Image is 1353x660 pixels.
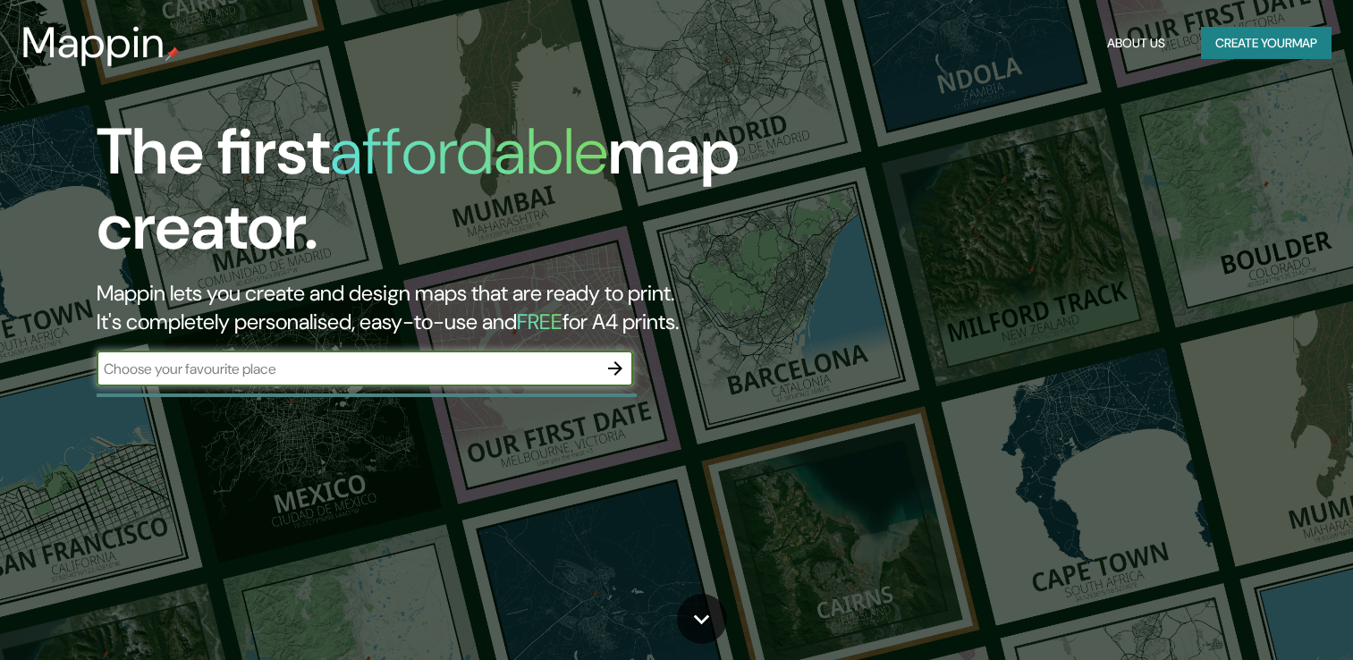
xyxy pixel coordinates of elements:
img: mappin-pin [165,47,180,61]
h5: FREE [517,308,562,335]
h2: Mappin lets you create and design maps that are ready to print. It's completely personalised, eas... [97,279,774,336]
h3: Mappin [21,18,165,68]
h1: The first map creator. [97,114,774,279]
h1: affordable [330,110,608,193]
button: About Us [1100,27,1172,60]
input: Choose your favourite place [97,359,597,379]
button: Create yourmap [1201,27,1332,60]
